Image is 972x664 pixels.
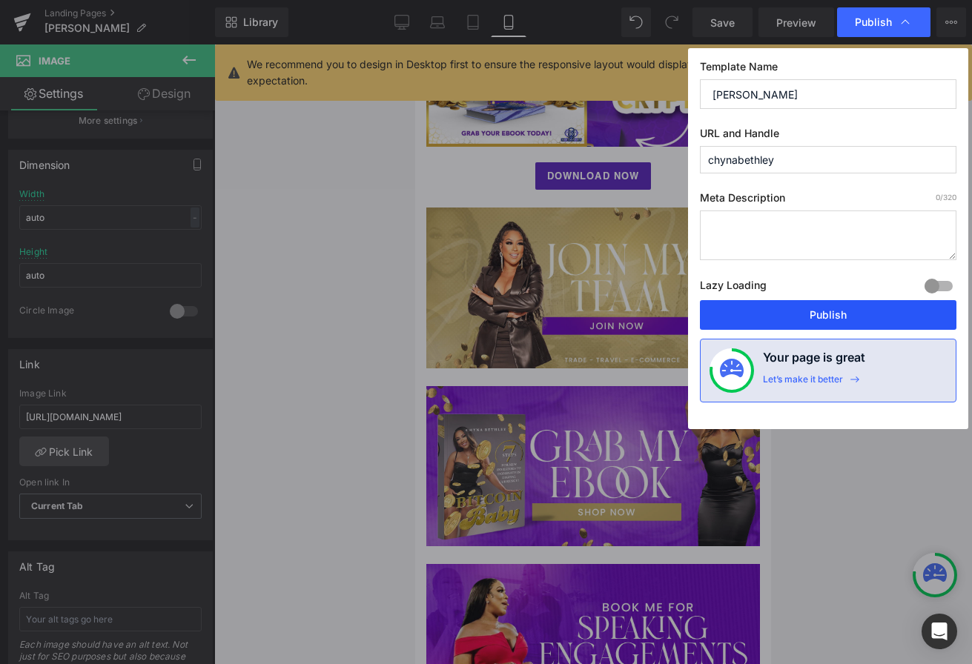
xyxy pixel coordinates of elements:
[720,359,744,382] img: onboarding-status.svg
[120,118,235,146] a: DOWNLOAD NOW
[922,614,957,649] div: Open Intercom Messenger
[763,373,843,393] div: Let’s make it better
[763,348,865,373] h4: Your page is great
[936,193,940,202] span: 0
[700,127,956,146] label: URL and Handle
[855,16,892,29] span: Publish
[700,60,956,79] label: Template Name
[700,276,767,300] label: Lazy Loading
[700,191,956,210] label: Meta Description
[132,125,223,137] span: DOWNLOAD NOW
[936,193,956,202] span: /320
[700,300,956,330] button: Publish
